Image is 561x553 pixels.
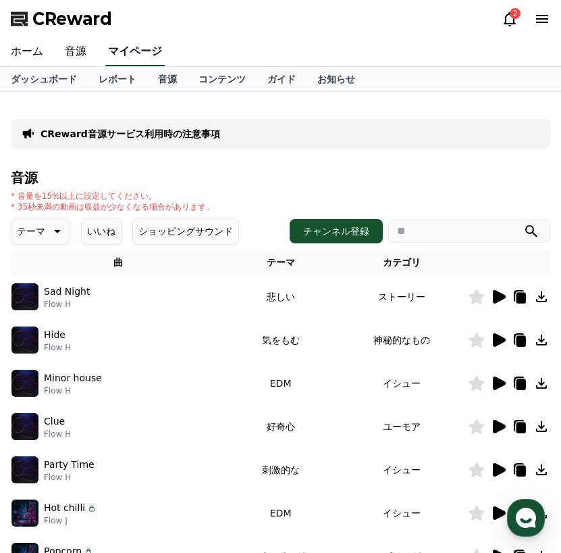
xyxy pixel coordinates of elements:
td: 好奇心 [225,405,336,448]
span: Messages [112,450,152,460]
td: イシュー [336,491,468,535]
td: 悲しい [225,275,336,318]
a: 音源 [147,67,188,91]
a: Home [4,429,89,462]
td: 刺激的な [225,448,336,491]
td: EDM [225,491,336,535]
p: Flow J [44,515,97,526]
p: テーマ [17,222,45,241]
button: いいね [81,218,122,245]
img: music [11,370,38,397]
a: ガイド [257,67,306,91]
a: お知らせ [306,67,366,91]
p: * 音量を15%以上に設定してください。 [11,191,214,201]
button: ショッピングサウンド [132,218,239,245]
a: Messages [89,429,174,462]
img: music [11,456,38,483]
p: * 35秒未満の動画は収益が少なくなる場合があります。 [11,201,214,212]
p: Flow H [44,429,71,439]
th: 曲 [11,250,225,275]
p: Minor house [44,371,102,385]
a: 2 [502,11,518,27]
img: music [11,283,38,310]
p: Hot chilli [44,501,85,515]
td: 気をもむ [225,318,336,362]
p: Sad Night [44,285,90,299]
p: Party Time [44,458,95,472]
div: 2 [510,8,520,19]
p: Clue [44,414,65,429]
a: 音源 [54,38,97,66]
p: Flow H [44,299,90,310]
th: テーマ [225,250,336,275]
span: Home [34,449,58,460]
button: チャンネル登録 [290,219,383,243]
p: Flow H [44,385,102,396]
td: ストーリー [336,275,468,318]
td: イシュー [336,448,468,491]
span: CReward [32,8,112,30]
td: ユーモア [336,405,468,448]
img: music [11,327,38,354]
td: イシュー [336,362,468,405]
p: Flow H [44,472,95,483]
a: CReward音源サービス利用時の注意事項 [41,127,220,141]
img: music [11,413,38,440]
a: マイページ [105,38,165,66]
button: テーマ [11,218,70,245]
td: 神秘的なもの [336,318,468,362]
h4: 音源 [11,170,550,185]
p: Hide [44,328,65,342]
a: Settings [174,429,259,462]
span: Settings [200,449,233,460]
a: コンテンツ [188,67,257,91]
td: EDM [225,362,336,405]
a: CReward [11,8,112,30]
img: music [11,500,38,527]
a: レポート [88,67,147,91]
p: Flow H [44,342,71,353]
th: カテゴリ [336,250,468,275]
